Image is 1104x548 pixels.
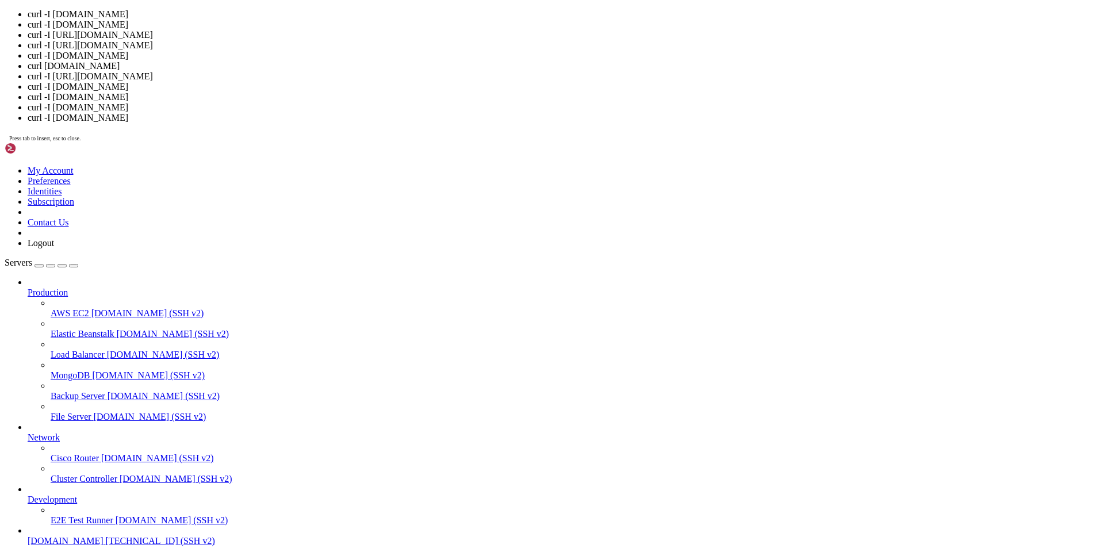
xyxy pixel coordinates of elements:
[5,444,954,454] x-row: Host [DOMAIN_NAME] not found: 3(NXDOMAIN)
[5,474,954,484] x-row: ping: [DOMAIN_NAME]: Name or service not known
[51,515,113,525] span: E2E Test Runner
[5,73,954,83] x-row: OrgTechHandle: ANO24-ARIN
[28,186,62,196] a: Identities
[28,40,1099,51] li: curl -I [URL][DOMAIN_NAME]
[5,44,954,53] x-row: OrgAbuseEmail: [EMAIL_ADDRESS][DOMAIN_NAME]
[5,210,954,220] x-row: # ARIN WHOIS data and services are subject to the Terms of Use
[5,200,954,210] x-row: #
[51,443,1099,463] li: Cisco Router [DOMAIN_NAME] (SSH v2)
[28,495,1099,505] a: Development
[5,386,954,396] x-row: curl: (6) Could not resolve host: [DOMAIN_NAME]
[51,412,91,421] span: File Server
[120,474,232,484] span: [DOMAIN_NAME] (SSH v2)
[5,258,78,267] a: Servers
[5,141,954,151] x-row: OrgRoutingName: IP Routing
[5,415,954,425] x-row: Host [DOMAIN_NAME] not found: 3(NXDOMAIN)
[51,339,1099,360] li: Load Balancer [DOMAIN_NAME] (SSH v2)
[28,51,1099,61] li: curl -I [DOMAIN_NAME]
[5,298,954,308] x-row: root@vps130383:~# host [DOMAIN_NAME]
[51,308,1099,319] a: AWS EC2 [DOMAIN_NAME] (SSH v2)
[51,391,105,401] span: Backup Server
[28,495,77,504] span: Development
[51,474,1099,484] a: Cluster Controller [DOMAIN_NAME] (SSH v2)
[5,454,954,464] x-row: -bash: syntax error near unexpected token `('
[5,239,954,249] x-row: # If you see inaccuracies in the results, please report at
[5,357,954,366] x-row: 5 packets transmitted, 0 received, 100% packet loss, time 4093ms
[28,30,1099,40] li: curl -I [URL][DOMAIN_NAME]
[51,350,1099,360] a: Load Balancer [DOMAIN_NAME] (SSH v2)
[5,376,954,386] x-row: root@vps130383:~# curl -I [DOMAIN_NAME]
[106,536,215,546] span: [TECHNICAL_ID] (SSH v2)
[51,401,1099,422] li: File Server [DOMAIN_NAME] (SSH v2)
[28,422,1099,484] li: Network
[107,350,220,359] span: [DOMAIN_NAME] (SSH v2)
[5,220,954,229] x-row: # available at: [URL][DOMAIN_NAME]
[5,327,954,337] x-row: PING [DOMAIN_NAME] ([TECHNICAL_ID]) 56(84) bytes of data.
[5,337,954,347] x-row: ^C
[51,505,1099,526] li: E2E Test Runner [DOMAIN_NAME] (SSH v2)
[28,536,1099,546] a: [DOMAIN_NAME] [TECHNICAL_ID] (SSH v2)
[5,112,954,122] x-row: OrgTechRef: [URL][DOMAIN_NAME]
[28,166,74,175] a: My Account
[28,61,1099,71] li: curl [DOMAIN_NAME]
[28,432,1099,443] a: Network
[28,484,1099,526] li: Development
[51,391,1099,401] a: Backup Server [DOMAIN_NAME] (SSH v2)
[116,515,228,525] span: [DOMAIN_NAME] (SSH v2)
[94,412,206,421] span: [DOMAIN_NAME] (SSH v2)
[28,20,1099,30] li: curl -I [DOMAIN_NAME]
[5,258,32,267] span: Servers
[28,238,54,248] a: Logout
[5,171,954,181] x-row: OrgRoutingRef: [URL][DOMAIN_NAME]
[5,102,954,112] x-row: OrgTechEmail: [EMAIL_ADDRESS][DOMAIN_NAME]
[5,143,71,154] img: Shellngn
[28,536,103,546] span: [DOMAIN_NAME]
[5,161,954,171] x-row: OrgRoutingEmail: [EMAIL_ADDRESS][DOMAIN_NAME]
[51,370,1099,381] a: MongoDB [DOMAIN_NAME] (SSH v2)
[5,425,954,435] x-row: root@vps130383:~# # host [DOMAIN_NAME]
[51,463,1099,484] li: Cluster Controller [DOMAIN_NAME] (SSH v2)
[5,34,954,44] x-row: OrgAbusePhone: [PHONE_NUMBER]
[5,151,954,161] x-row: OrgRoutingPhone: [PHONE_NUMBER]
[51,329,114,339] span: Elastic Beanstalk
[5,278,954,288] x-row: #
[5,249,954,259] x-row: # [URL][DOMAIN_NAME]
[51,515,1099,526] a: E2E Test Runner [DOMAIN_NAME] (SSH v2)
[28,71,1099,82] li: curl -I [URL][DOMAIN_NAME]
[101,453,214,463] span: [DOMAIN_NAME] (SSH v2)
[51,350,105,359] span: Load Balancer
[5,317,954,327] x-row: root@vps130383:~# ping [DOMAIN_NAME]
[51,453,1099,463] a: Cisco Router [DOMAIN_NAME] (SSH v2)
[28,288,1099,298] a: Production
[5,464,954,474] x-row: root@vps130383:~# ping [DOMAIN_NAME]
[28,92,1099,102] li: curl -I [DOMAIN_NAME]
[51,370,90,380] span: MongoDB
[51,329,1099,339] a: Elastic Beanstalk [DOMAIN_NAME] (SSH v2)
[28,176,71,186] a: Preferences
[5,14,954,24] x-row: OrgAbuseHandle: AEA8-ARIN
[9,135,80,141] span: Press tab to insert, esc to close.
[5,132,954,141] x-row: OrgRoutingHandle: IPROU3-ARIN
[28,102,1099,113] li: curl -I [DOMAIN_NAME]
[28,113,1099,123] li: curl -I [DOMAIN_NAME]
[5,405,954,415] x-row: root@vps130383:~# host [DOMAIN_NAME]
[5,259,954,269] x-row: #
[108,391,220,401] span: [DOMAIN_NAME] (SSH v2)
[28,197,74,206] a: Subscription
[5,83,954,93] x-row: OrgTechName: Amazon EC2 Network Operations
[92,370,205,380] span: [DOMAIN_NAME] (SSH v2)
[51,474,117,484] span: Cluster Controller
[28,432,60,442] span: Network
[5,24,954,34] x-row: OrgAbuseName: Amazon EC2 Abuse
[51,298,1099,319] li: AWS EC2 [DOMAIN_NAME] (SSH v2)
[5,396,954,405] x-row: root@vps130383:~# dig A [DOMAIN_NAME] +short
[51,381,1099,401] li: Backup Server [DOMAIN_NAME] (SSH v2)
[5,484,954,493] x-row: root@vps130383:~# curl
[117,329,229,339] span: [DOMAIN_NAME] (SSH v2)
[51,453,99,463] span: Cisco Router
[116,484,121,493] div: (23, 49)
[28,526,1099,546] li: [DOMAIN_NAME] [TECHNICAL_ID] (SSH v2)
[5,93,954,102] x-row: OrgTechPhone: [PHONE_NUMBER]
[28,277,1099,422] li: Production
[28,217,69,227] a: Contact Us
